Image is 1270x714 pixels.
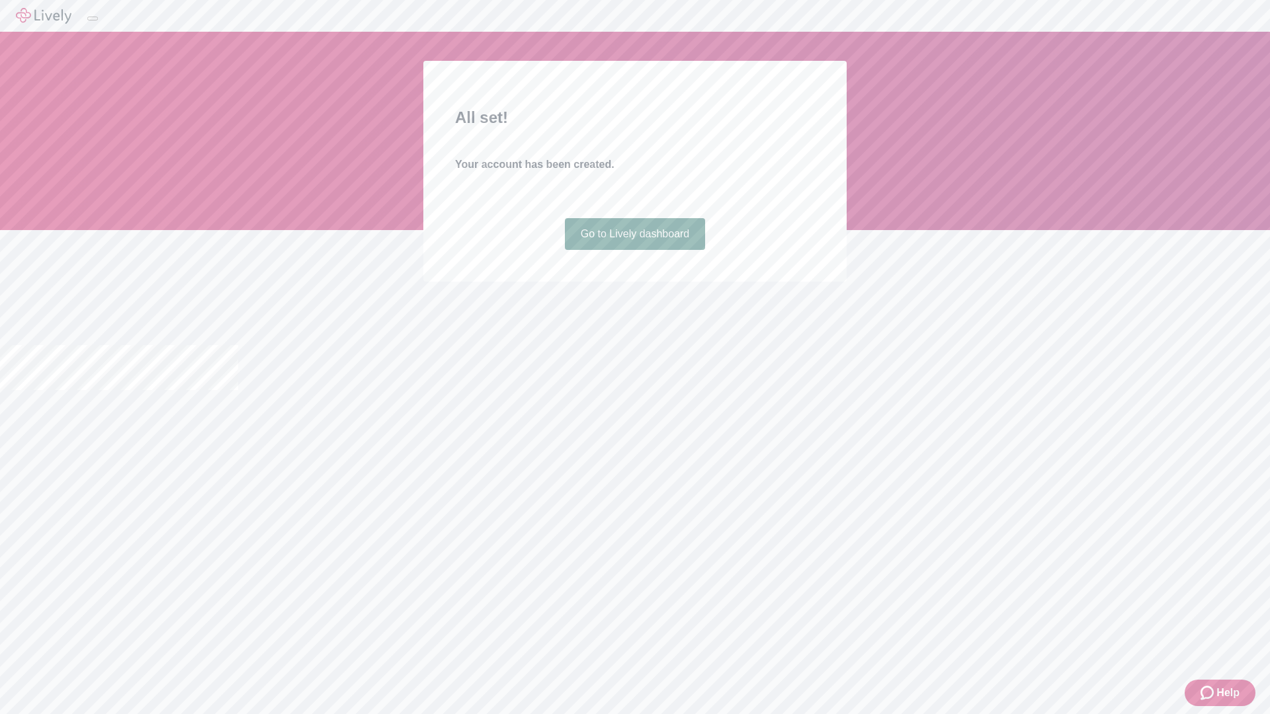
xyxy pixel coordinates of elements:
[455,106,815,130] h2: All set!
[1185,680,1255,706] button: Zendesk support iconHelp
[1216,685,1240,701] span: Help
[1201,685,1216,701] svg: Zendesk support icon
[16,8,71,24] img: Lively
[455,157,815,173] h4: Your account has been created.
[87,17,98,20] button: Log out
[565,218,706,250] a: Go to Lively dashboard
